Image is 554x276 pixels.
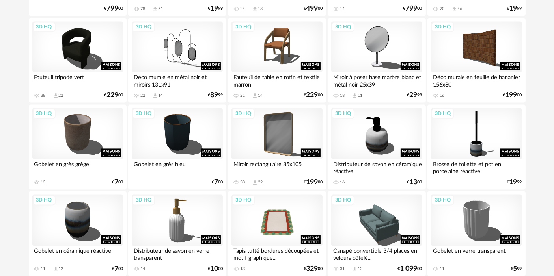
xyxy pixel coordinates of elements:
div: 31 [340,266,345,272]
span: 229 [106,93,118,98]
span: 1 099 [400,266,418,272]
div: 3D HQ [132,108,155,119]
div: Gobelet en grès bleu [132,159,222,175]
a: 3D HQ Gobelet en verre transparent 11 €599 [427,191,525,276]
div: Miroir à poser base marbre blanc et métal noir 25x39 [331,72,422,88]
a: 3D HQ Gobelet en grès grège 13 €700 [29,104,127,189]
div: 3D HQ [332,22,354,32]
a: 3D HQ Distributeur de savon en verre transparent 14 €1000 [128,191,226,276]
span: 799 [106,6,118,11]
span: 19 [210,6,218,11]
div: 3D HQ [232,22,255,32]
div: € 99 [208,6,223,11]
div: Gobelet en grès grège [32,159,123,175]
div: Brosse de toilette et pot en porcelaine réactive [431,159,522,175]
span: 89 [210,93,218,98]
span: 329 [306,266,318,272]
div: 70 [440,6,444,12]
div: 16 [340,180,345,185]
div: 13 [41,180,46,185]
div: 3D HQ [332,108,354,119]
span: 199 [506,93,517,98]
span: 229 [306,93,318,98]
div: € 00 [112,266,123,272]
div: 3D HQ [132,22,155,32]
div: € 99 [208,93,223,98]
div: 11 [358,93,362,98]
span: 13 [410,180,418,185]
div: 46 [457,6,462,12]
div: € 99 [507,6,522,11]
div: € 00 [403,6,422,11]
div: 13 [258,6,263,12]
div: 16 [440,93,444,98]
div: 3D HQ [33,108,56,119]
div: 14 [340,6,345,12]
a: 3D HQ Distributeur de savon en céramique réactive 16 €1300 [328,104,425,189]
div: € 00 [104,93,123,98]
span: Download icon [352,93,358,98]
span: Download icon [252,93,258,98]
div: Gobelet en verre transparent [431,246,522,261]
div: 14 [258,93,263,98]
div: € 00 [104,6,123,11]
div: 3D HQ [132,195,155,205]
a: 3D HQ Miroir à poser base marbre blanc et métal noir 25x39 18 Download icon 11 €2999 [328,18,425,103]
a: 3D HQ Brosse de toilette et pot en porcelaine réactive €1999 [427,104,525,189]
a: 3D HQ Tapis tufté bordures découpées et motif graphique... 13 €32900 [228,191,326,276]
a: 3D HQ Fauteuil de table en rotin et textile marron 21 Download icon 14 €22900 [228,18,326,103]
div: € 00 [304,6,323,11]
span: 7 [114,180,118,185]
span: 5 [513,266,517,272]
div: 18 [340,93,345,98]
div: 3D HQ [332,195,354,205]
span: 799 [406,6,418,11]
div: 22 [258,180,263,185]
div: 22 [140,93,145,98]
div: Fauteuil tripode vert [32,72,123,88]
a: 3D HQ Gobelet en grès bleu €700 [128,104,226,189]
div: 11 [41,266,46,272]
div: Distributeur de savon en verre transparent [132,246,222,261]
span: Download icon [152,6,158,12]
div: 11 [440,266,444,272]
span: 29 [410,93,418,98]
div: Tapis tufté bordures découpées et motif graphique... [231,246,322,261]
span: Download icon [152,93,158,98]
a: 3D HQ Gobelet en céramique réactive 11 Download icon 12 €700 [29,191,127,276]
div: 3D HQ [431,22,454,32]
a: 3D HQ Déco murale en métal noir et miroirs 131x91 22 Download icon 14 €8999 [128,18,226,103]
a: 3D HQ Déco murale en feuille de bananier 156x80 16 €19900 [427,18,525,103]
div: Fauteuil de table en rotin et textile marron [231,72,322,88]
span: 19 [509,180,517,185]
div: 14 [158,93,163,98]
div: 3D HQ [431,195,454,205]
span: 499 [306,6,318,11]
div: 3D HQ [232,195,255,205]
div: 12 [59,266,63,272]
div: € 99 [407,93,422,98]
div: 51 [158,6,163,12]
div: € 00 [212,180,223,185]
div: 13 [240,266,245,272]
span: Download icon [451,6,457,12]
span: Download icon [53,266,59,272]
div: 24 [240,6,245,12]
div: 3D HQ [431,108,454,119]
div: 21 [240,93,245,98]
div: 14 [140,266,145,272]
span: Download icon [252,6,258,12]
span: 7 [114,266,118,272]
div: € 00 [208,266,223,272]
span: Download icon [53,93,59,98]
div: 12 [358,266,362,272]
span: 199 [306,180,318,185]
a: 3D HQ Canapé convertible 3/4 places en velours côtelé... 31 Download icon 12 €1 09900 [328,191,425,276]
div: € 00 [304,93,323,98]
div: 22 [59,93,63,98]
div: 3D HQ [33,195,56,205]
span: 7 [214,180,218,185]
span: Download icon [252,180,258,185]
div: € 00 [304,266,323,272]
div: € 99 [511,266,522,272]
